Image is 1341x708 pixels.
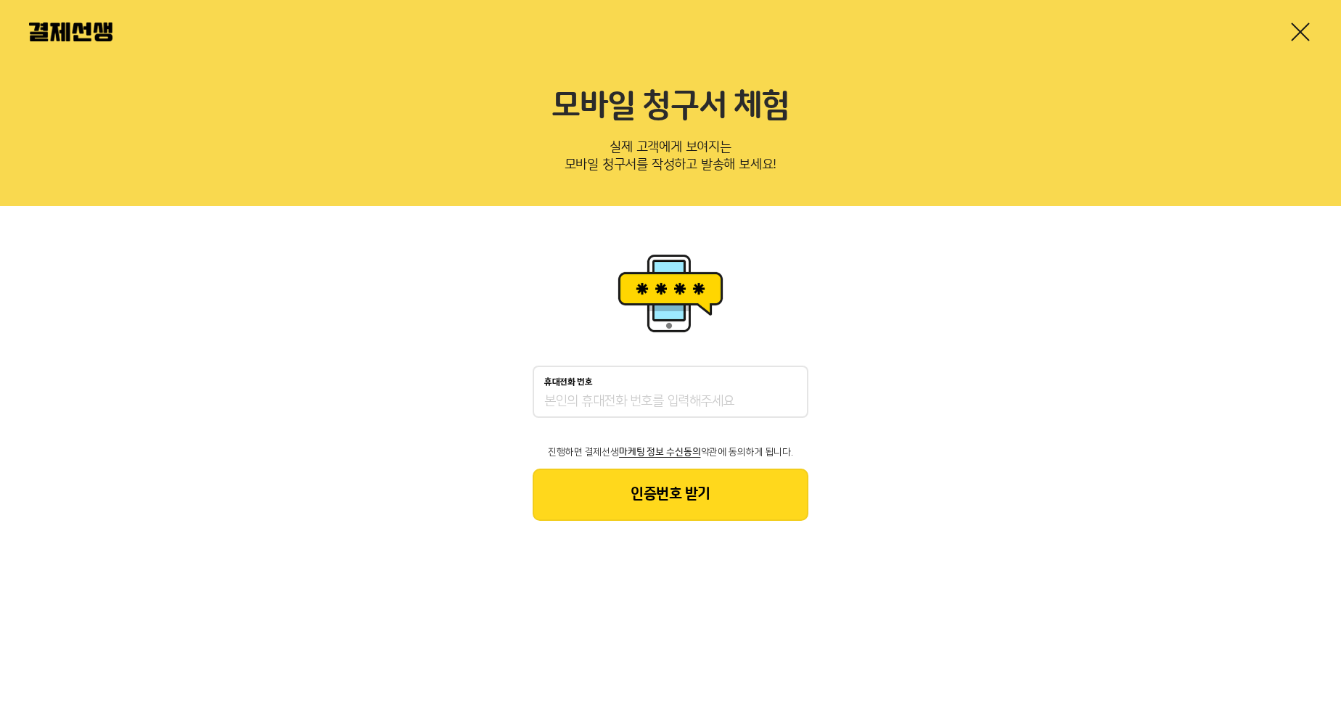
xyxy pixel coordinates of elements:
input: 휴대전화 번호 [544,393,797,411]
p: 휴대전화 번호 [544,377,593,387]
span: 마케팅 정보 수신동의 [619,447,700,457]
img: 결제선생 [29,22,112,41]
img: 휴대폰인증 이미지 [612,250,729,337]
h2: 모바일 청구서 체험 [29,87,1312,126]
button: 인증번호 받기 [533,469,808,521]
p: 실제 고객에게 보여지는 모바일 청구서를 작성하고 발송해 보세요! [29,135,1312,183]
p: 진행하면 결제선생 약관에 동의하게 됩니다. [533,447,808,457]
